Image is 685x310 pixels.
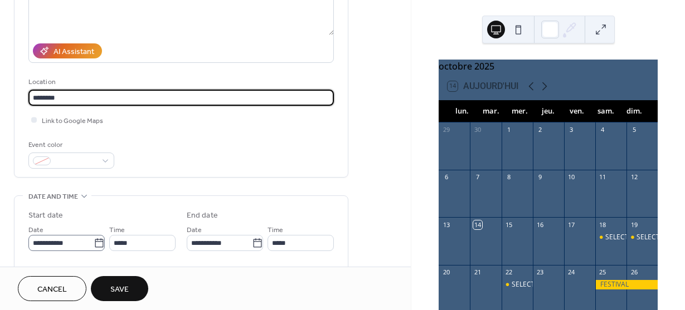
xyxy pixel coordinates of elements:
[626,233,658,242] div: SELECTIF
[91,276,148,301] button: Save
[28,191,78,203] span: Date and time
[477,100,506,122] div: mar.
[439,60,658,73] div: octobre 2025
[599,220,607,229] div: 18
[562,100,591,122] div: ven.
[599,173,607,181] div: 11
[536,173,545,181] div: 9
[536,220,545,229] div: 16
[42,265,61,277] span: All day
[536,126,545,134] div: 2
[620,100,649,122] div: dim.
[28,76,332,88] div: Location
[473,126,482,134] div: 30
[473,173,482,181] div: 7
[595,280,658,289] div: FESTIVAL
[505,220,513,229] div: 15
[442,220,450,229] div: 13
[567,268,576,277] div: 24
[54,46,94,58] div: AI Assistant
[448,100,477,122] div: lun.
[109,224,125,236] span: Time
[630,268,638,277] div: 26
[18,276,86,301] button: Cancel
[505,126,513,134] div: 1
[591,100,620,122] div: sam.
[110,284,129,296] span: Save
[630,173,638,181] div: 12
[630,126,638,134] div: 5
[187,224,202,236] span: Date
[37,284,67,296] span: Cancel
[502,280,533,289] div: SELECTIF
[28,139,112,151] div: Event color
[473,220,482,229] div: 14
[605,233,634,242] div: SELECTIF
[599,268,607,277] div: 25
[268,224,283,236] span: Time
[567,220,576,229] div: 17
[505,268,513,277] div: 22
[42,115,103,127] span: Link to Google Maps
[187,210,218,222] div: End date
[473,268,482,277] div: 21
[505,173,513,181] div: 8
[442,173,450,181] div: 6
[28,210,63,222] div: Start date
[442,126,450,134] div: 29
[505,100,534,122] div: mer.
[595,233,626,242] div: SELECTIF
[567,126,576,134] div: 3
[599,126,607,134] div: 4
[630,220,638,229] div: 19
[512,280,540,289] div: SELECTIF
[33,43,102,58] button: AI Assistant
[567,173,576,181] div: 10
[534,100,563,122] div: jeu.
[536,268,545,277] div: 23
[28,224,43,236] span: Date
[637,233,665,242] div: SELECTIF
[442,268,450,277] div: 20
